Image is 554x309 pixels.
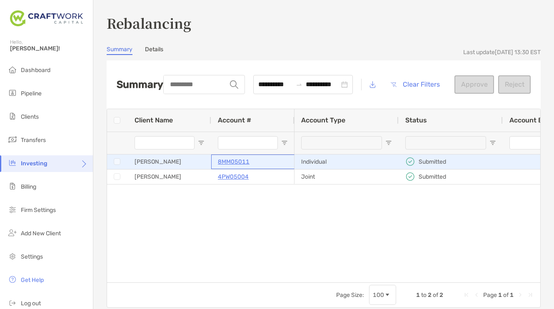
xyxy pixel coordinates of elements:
input: Account # Filter Input [218,136,278,150]
div: Last Page [527,292,534,298]
button: Open Filter Menu [385,140,392,146]
span: Status [405,116,427,124]
img: icon status [405,172,415,182]
p: Submitted [419,172,446,182]
img: logout icon [7,298,17,308]
button: Open Filter Menu [489,140,496,146]
span: Billing [21,183,36,190]
span: Log out [21,300,41,307]
div: First Page [463,292,470,298]
p: Submitted [419,157,446,167]
span: of [433,292,438,299]
span: Account Type [301,116,345,124]
span: Firm Settings [21,207,56,214]
div: [PERSON_NAME] [128,169,211,184]
img: investing icon [7,158,17,168]
button: Open Filter Menu [198,140,205,146]
span: Add New Client [21,230,61,237]
img: clients icon [7,111,17,121]
span: 1 [498,292,502,299]
img: settings icon [7,251,17,261]
span: Settings [21,253,43,260]
span: 2 [439,292,443,299]
img: get-help icon [7,274,17,284]
span: Page [483,292,497,299]
img: transfers icon [7,135,17,145]
div: Page Size [369,285,396,305]
img: dashboard icon [7,65,17,75]
a: 8MM05011 [218,157,250,167]
span: Investing [21,160,47,167]
div: Previous Page [473,292,480,298]
img: Zoe Logo [10,3,83,33]
img: button icon [391,82,397,87]
img: pipeline icon [7,88,17,98]
span: swap-right [296,81,302,88]
span: Get Help [21,277,44,284]
a: Summary [107,46,132,55]
span: Clients [21,113,39,120]
div: 100 [373,292,384,299]
button: Clear Filters [384,75,446,94]
a: Details [145,46,163,55]
img: add_new_client icon [7,228,17,238]
img: billing icon [7,181,17,191]
span: 2 [428,292,432,299]
span: Transfers [21,137,46,144]
span: to [296,81,302,88]
span: Dashboard [21,67,50,74]
img: firm-settings icon [7,204,17,214]
button: Open Filter Menu [281,140,288,146]
span: Pipeline [21,90,42,97]
span: [PERSON_NAME]! [10,45,88,52]
div: Individual [294,154,399,169]
img: input icon [230,80,238,89]
div: Last update [DATE] 13:30 EST [463,49,541,56]
div: Next Page [517,292,524,298]
img: icon status [405,157,415,167]
div: Page Size: [336,292,364,299]
h2: Summary [117,79,163,90]
span: to [421,292,427,299]
span: 1 [416,292,420,299]
span: Client Name [135,116,173,124]
input: Client Name Filter Input [135,136,195,150]
span: Account # [218,116,251,124]
span: of [503,292,509,299]
a: 4PW05004 [218,172,249,182]
div: [PERSON_NAME] [128,154,211,169]
h3: Rebalancing [107,13,541,32]
div: Joint [294,169,399,184]
span: 1 [510,292,514,299]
